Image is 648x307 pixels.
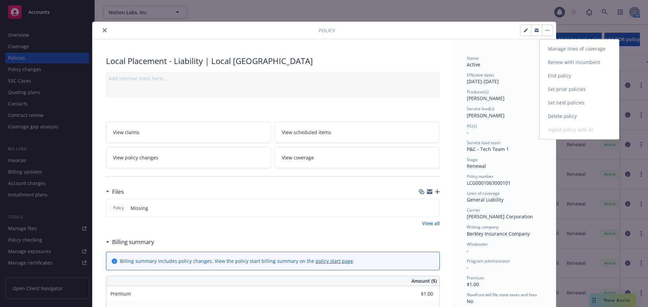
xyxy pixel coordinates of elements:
span: Effective dates [467,72,494,78]
span: P&C - Tech Team 1 [467,146,509,152]
span: Lines of coverage [467,190,500,196]
a: View scheduled items [275,122,440,143]
input: 0.00 [393,289,437,299]
span: [PERSON_NAME] [467,112,505,119]
span: Policy number [467,174,493,179]
span: Active [467,61,480,68]
div: Add internal notes here... [109,75,437,82]
span: [PERSON_NAME] Corporation [467,213,533,220]
span: Amount ($) [411,277,437,284]
a: View claims [106,122,271,143]
a: View all [422,220,440,227]
a: View policy changes [106,147,271,168]
span: View policy changes [113,154,158,161]
a: View coverage [275,147,440,168]
span: Missing [131,205,148,212]
h3: Billing summary [112,238,154,246]
span: No [467,298,473,304]
span: Writing company [467,224,498,230]
button: close [101,26,109,34]
div: Files [106,187,124,196]
div: Billing summary includes policy changes. View the policy start billing summary on the . [120,257,354,265]
span: Premium [467,275,484,281]
span: Premium [110,290,131,297]
span: Wholesaler [467,241,488,247]
div: Billing summary [106,238,154,246]
span: AC(s) [467,123,477,129]
span: Newfront will file state taxes and fees [467,292,537,298]
span: View claims [113,129,139,136]
a: policy start page [316,258,353,264]
span: Policy [112,205,125,211]
span: Carrier [467,207,480,213]
span: Stage [467,157,478,162]
span: Program administrator [467,258,510,264]
span: $1.00 [467,281,479,287]
span: Renewal [467,163,486,169]
div: Local Placement - Liability | Local [GEOGRAPHIC_DATA] [106,55,440,67]
div: General Liability [467,196,542,203]
span: - [467,129,468,135]
span: - [467,247,468,254]
span: Service lead(s) [467,106,494,112]
span: View coverage [282,154,314,161]
span: - [467,264,468,271]
span: Producer(s) [467,89,489,95]
span: LCG0001063000101 [467,180,511,186]
span: Status [467,55,479,61]
div: [DATE] - [DATE] [467,72,542,85]
span: Berkley Insurance Company [467,231,530,237]
span: View scheduled items [282,129,331,136]
h3: Files [112,187,124,196]
span: Service lead team [467,140,501,146]
span: Policy [319,27,335,34]
span: [PERSON_NAME] [467,95,505,101]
